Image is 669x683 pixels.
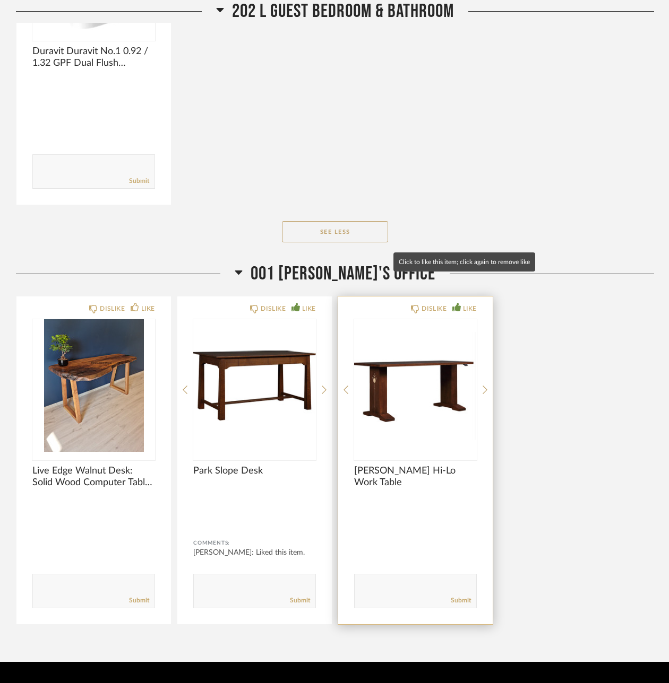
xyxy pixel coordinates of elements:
[422,303,447,314] div: DISLIKE
[193,319,316,452] img: undefined
[193,547,316,558] div: [PERSON_NAME]: Liked this item.
[251,262,435,285] span: 001 [PERSON_NAME]'s Office
[100,303,125,314] div: DISLIKE
[32,319,155,452] div: 0
[290,596,310,605] a: Submit
[354,319,477,452] img: undefined
[193,538,316,548] div: Comments:
[32,46,155,69] span: Duravit Duravit No.1 0.92 / 1.32 GPF Dual Flush Elongated Toilet with Push Button Flush
[261,303,286,314] div: DISLIKE
[141,303,155,314] div: LIKE
[451,596,471,605] a: Submit
[354,319,477,452] div: 0
[32,319,155,452] img: undefined
[129,177,149,186] a: Submit
[282,221,388,242] button: See Less
[129,596,149,605] a: Submit
[354,465,477,488] span: [PERSON_NAME] Hi-Lo Work Table
[193,465,316,477] span: Park Slope Desk
[193,319,316,452] div: 0
[463,303,477,314] div: LIKE
[32,465,155,488] span: Live Edge Walnut Desk: Solid Wood Computer Table with Wood Legs
[302,303,316,314] div: LIKE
